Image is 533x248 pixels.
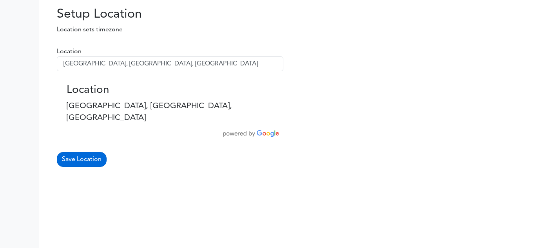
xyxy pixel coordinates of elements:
p: [GEOGRAPHIC_DATA], [GEOGRAPHIC_DATA], [GEOGRAPHIC_DATA] [67,100,274,124]
h2: Setup Location [45,7,198,22]
h3: Location [67,84,274,97]
img: powered_by_google.png [223,130,279,137]
button: Save Location [57,152,107,167]
p: Location sets timezone [45,25,198,34]
input: Enter a city name [57,56,283,71]
label: Location [57,47,82,56]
